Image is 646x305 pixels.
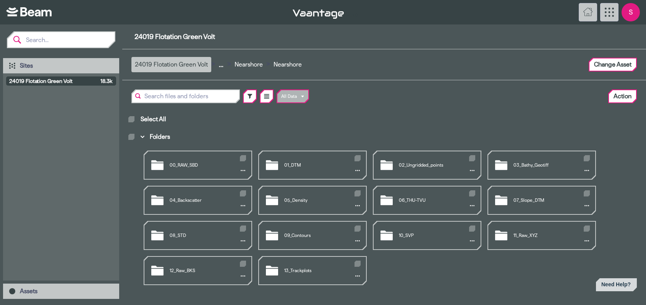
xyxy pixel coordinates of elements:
label: Select All Folders [128,134,134,140]
div: 07_Slope_DTM [488,187,595,214]
div: 00_RAW_SBD [144,151,251,179]
button: Show Actions [582,201,591,210]
button: Show Actions [238,166,248,175]
button: Show Actions [582,236,591,245]
div: 10_SVP [374,222,481,249]
button: ... [215,57,227,72]
button: 24019 Flotation Green Volt [131,57,211,72]
div: 11_Raw_XYZ [488,222,595,249]
button: Nearshore [270,57,305,72]
button: Show Actions [468,201,477,210]
button: Show Actions [353,236,362,245]
button: Show Actions [582,166,591,175]
div: 01_DTM [259,151,366,179]
button: Show Actions [468,236,477,245]
div: Account Menu [622,3,640,21]
span: > [227,60,231,67]
div: Main browser view [122,109,646,303]
button: Show Actions [353,201,362,210]
button: Filter [244,90,256,102]
span: Select All [141,115,166,123]
iframe: Help widget launcher [580,275,640,297]
span: > [266,60,270,67]
label: Select All [128,116,134,122]
button: Nearshore [231,57,266,72]
div: 06_THU-TVU [374,187,481,214]
section: Folders [128,144,640,285]
img: Beam - Home [6,7,52,16]
button: Show Actions [238,201,248,210]
span: Assets [20,288,37,294]
div: 08_STD [144,222,251,249]
button: Show Actions [353,271,362,281]
button: Show Actions [353,166,362,175]
button: Home [579,3,597,21]
button: Show Actions [238,236,248,245]
div: v 1.3.0 [293,8,576,17]
button: Change Asset [589,58,636,71]
div: 05_Density [259,187,366,214]
span: 18.3k [100,77,112,85]
button: List Mode [261,90,273,102]
span: > [211,60,215,67]
button: App Menu [600,3,618,21]
button: Folders [136,129,175,144]
span: Sites [20,62,33,69]
input: Search... [21,32,115,47]
button: Action [609,90,636,102]
button: Show Actions [238,271,248,281]
div: 04_Backscatter [144,187,251,214]
div: 03_Bathy_Geotiff [488,151,595,179]
div: 12_Raw_BKS [144,257,251,284]
img: Vaantage - Home [293,10,344,19]
span: 24019 Flotation Green Volt [9,77,97,85]
input: Search files and folders [132,90,239,102]
div: 02_Ungridded_points [374,151,481,179]
div: 09_Contours [259,222,366,249]
div: 13_Trackplots [259,257,366,284]
span: 24019 Flotation Green Volt [134,33,634,41]
button: Show Actions [468,166,477,175]
span: S [622,3,640,21]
